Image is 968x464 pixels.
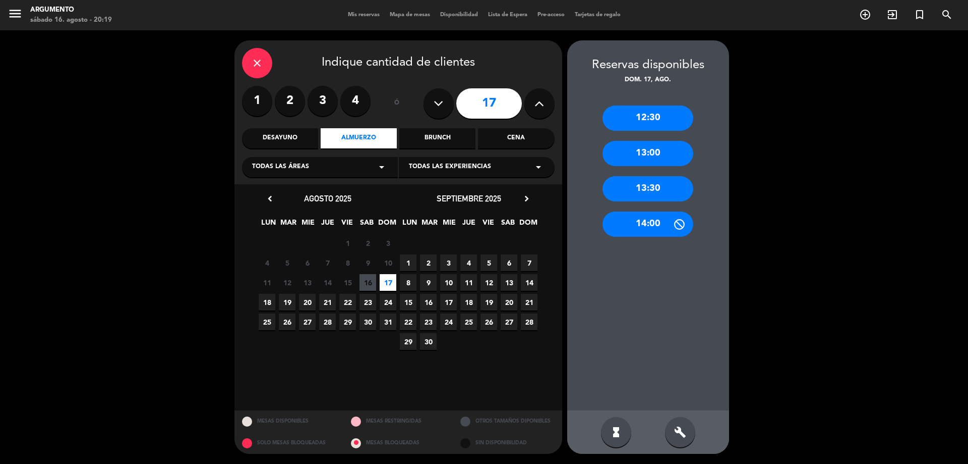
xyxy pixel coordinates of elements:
[440,294,457,311] span: 17
[602,212,693,237] div: 14:00
[674,426,686,438] i: build
[308,86,338,116] label: 3
[381,86,413,121] div: ó
[941,9,953,21] i: search
[460,274,477,291] span: 11
[435,12,483,18] span: Disponibilidad
[521,314,537,330] span: 28
[400,274,416,291] span: 8
[914,9,926,21] i: turned_in_not
[8,6,23,25] button: menu
[567,75,729,85] div: dom. 17, ago.
[420,274,437,291] span: 9
[359,235,376,251] span: 2
[521,274,537,291] span: 14
[234,432,344,454] div: SOLO MESAS BLOQUEADAS
[319,294,336,311] span: 21
[319,254,336,271] span: 7
[319,314,336,330] span: 28
[259,294,275,311] span: 18
[279,274,295,291] span: 12
[400,294,416,311] span: 15
[501,254,517,271] span: 6
[299,254,316,271] span: 6
[480,314,497,330] span: 26
[265,193,275,204] i: chevron_left
[340,86,371,116] label: 4
[339,294,356,311] span: 22
[299,274,316,291] span: 13
[602,106,693,131] div: 12:30
[480,217,497,233] span: VIE
[343,432,453,454] div: MESAS BLOQUEADAS
[380,254,396,271] span: 10
[401,217,418,233] span: LUN
[400,314,416,330] span: 22
[460,294,477,311] span: 18
[339,314,356,330] span: 29
[299,294,316,311] span: 20
[460,217,477,233] span: JUE
[453,432,562,454] div: SIN DISPONIBILIDAD
[343,12,385,18] span: Mis reservas
[359,274,376,291] span: 16
[440,274,457,291] span: 10
[242,128,318,148] div: Desayuno
[359,254,376,271] span: 9
[279,314,295,330] span: 26
[478,128,554,148] div: Cena
[886,9,898,21] i: exit_to_app
[501,294,517,311] span: 20
[460,314,477,330] span: 25
[299,314,316,330] span: 27
[259,314,275,330] span: 25
[260,217,277,233] span: LUN
[521,254,537,271] span: 7
[532,161,544,173] i: arrow_drop_down
[380,314,396,330] span: 31
[380,235,396,251] span: 3
[602,176,693,201] div: 13:30
[501,314,517,330] span: 27
[500,217,516,233] span: SAB
[242,86,272,116] label: 1
[610,426,622,438] i: hourglass_full
[279,254,295,271] span: 5
[359,314,376,330] span: 30
[259,254,275,271] span: 4
[480,274,497,291] span: 12
[339,274,356,291] span: 15
[480,294,497,311] span: 19
[420,294,437,311] span: 16
[420,254,437,271] span: 2
[460,254,477,271] span: 4
[299,217,316,233] span: MIE
[280,217,296,233] span: MAR
[252,162,309,172] span: Todas las áreas
[400,333,416,350] span: 29
[380,274,396,291] span: 17
[321,128,397,148] div: Almuerzo
[501,274,517,291] span: 13
[279,294,295,311] span: 19
[437,193,501,203] span: septiembre 2025
[859,9,871,21] i: add_circle_outline
[30,5,112,15] div: Argumento
[521,193,532,204] i: chevron_right
[275,86,305,116] label: 2
[234,410,344,432] div: MESAS DISPONIBLES
[532,12,570,18] span: Pre-acceso
[339,254,356,271] span: 8
[358,217,375,233] span: SAB
[319,217,336,233] span: JUE
[519,217,536,233] span: DOM
[242,48,555,78] div: Indique cantidad de clientes
[420,314,437,330] span: 23
[30,15,112,25] div: sábado 16. agosto - 20:19
[440,254,457,271] span: 3
[441,217,457,233] span: MIE
[440,314,457,330] span: 24
[409,162,491,172] span: Todas las experiencias
[480,254,497,271] span: 5
[483,12,532,18] span: Lista de Espera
